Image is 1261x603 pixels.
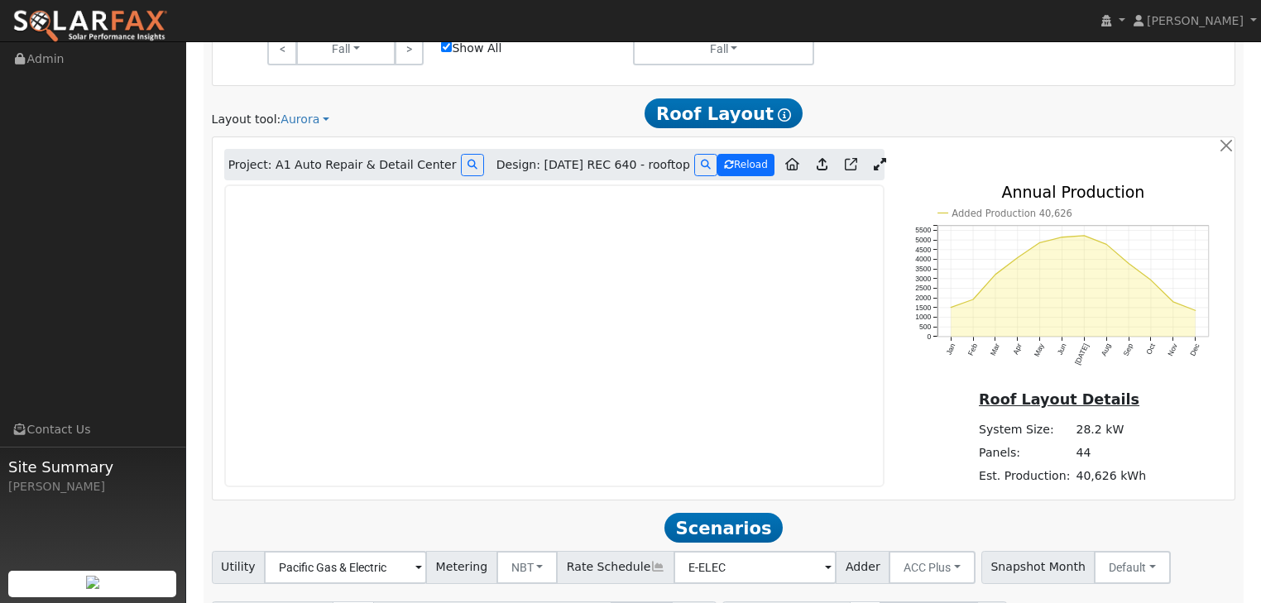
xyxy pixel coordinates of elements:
text: 2000 [915,294,931,302]
td: System Size: [976,418,1073,441]
circle: onclick="" [1172,300,1174,303]
text: Added Production 40,626 [952,208,1072,219]
a: Open in Aurora [838,151,864,178]
text: Nov [1167,342,1180,357]
text: 500 [919,323,932,331]
circle: onclick="" [994,273,996,275]
a: Upload consumption to Aurora project [810,151,834,178]
button: Fall [296,32,396,65]
circle: onclick="" [1105,243,1108,246]
text: May [1033,342,1046,358]
text: 0 [927,333,931,341]
circle: onclick="" [1016,256,1019,259]
circle: onclick="" [1083,234,1086,237]
button: Reload [717,154,774,176]
text: 4500 [915,246,931,254]
text: Aug [1100,342,1113,357]
td: Est. Production: [976,464,1073,487]
text: 2500 [915,284,931,292]
text: Mar [989,342,1001,357]
input: Show All [441,41,452,52]
span: [PERSON_NAME] [1147,14,1244,27]
circle: onclick="" [949,306,952,309]
span: Scenarios [664,513,783,543]
td: 44 [1073,441,1149,464]
i: Show Help [778,108,791,122]
label: Show All [441,40,501,57]
button: Default [1094,551,1171,584]
span: Site Summary [8,456,177,478]
a: Aurora to Home [779,151,806,178]
text: 3500 [915,265,931,273]
text: 5500 [915,226,931,234]
text: [DATE] [1073,342,1091,366]
text: 1500 [915,304,931,312]
text: 4000 [915,255,931,263]
circle: onclick="" [1149,279,1152,281]
a: Expand Aurora window [868,152,892,177]
input: Select a Rate Schedule [674,551,837,584]
circle: onclick="" [1038,242,1041,244]
button: NBT [496,551,559,584]
a: > [395,32,424,65]
img: retrieve [86,576,99,589]
circle: onclick="" [971,298,974,300]
span: Design: [DATE] REC 640 - rooftop [496,156,690,174]
button: ACC Plus [889,551,976,584]
span: Project: A1 Auto Repair & Detail Center [228,156,457,174]
span: Layout tool: [212,112,281,126]
text: Jun [1056,342,1068,357]
text: 5000 [915,236,931,244]
div: [PERSON_NAME] [8,478,177,495]
text: Apr [1011,342,1024,357]
span: Snapshot Month [981,551,1096,584]
text: Sep [1122,342,1135,357]
span: Metering [426,551,497,584]
button: Fall [633,32,814,65]
circle: onclick="" [1194,309,1196,312]
text: Annual Production [1002,182,1145,200]
a: < [267,32,296,65]
td: 40,626 kWh [1073,464,1149,487]
circle: onclick="" [1128,262,1130,265]
text: 3000 [915,275,931,283]
td: Panels: [976,441,1073,464]
span: Adder [836,551,889,584]
circle: onclick="" [1061,236,1063,238]
text: Oct [1145,342,1158,356]
text: Feb [966,342,979,357]
input: Select a Utility [264,551,427,584]
img: SolarFax [12,9,168,44]
text: 1000 [915,313,931,321]
text: Dec [1189,342,1202,357]
text: Jan [944,342,957,357]
a: Aurora [280,111,329,128]
span: Roof Layout [645,98,803,128]
td: 28.2 kW [1073,418,1149,441]
span: Utility [212,551,266,584]
span: Rate Schedule [557,551,674,584]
